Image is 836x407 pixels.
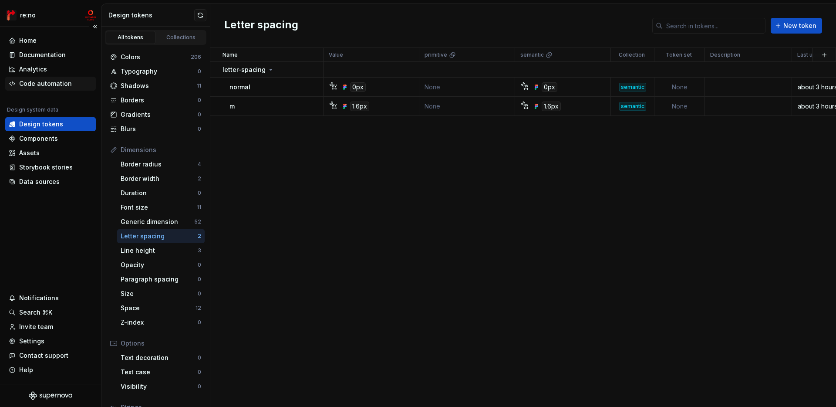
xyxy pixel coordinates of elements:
div: 0px [350,82,366,92]
a: Components [5,132,96,146]
div: Duration [121,189,198,197]
button: re:nomc-develop [2,6,99,24]
a: Code automation [5,77,96,91]
p: Description [710,51,740,58]
p: m [229,102,235,111]
div: 12 [196,305,201,312]
button: Notifications [5,291,96,305]
div: 52 [194,218,201,225]
a: Documentation [5,48,96,62]
p: Collection [619,51,645,58]
div: 0 [198,319,201,326]
a: Gradients0 [107,108,205,122]
div: semantic [619,83,646,92]
div: Assets [19,149,40,157]
div: Help [19,366,33,374]
div: 2 [198,233,201,240]
div: 0 [198,190,201,197]
button: New token [771,18,822,34]
div: 11 [197,204,201,211]
div: 4 [198,161,201,168]
a: Paragraph spacing0 [117,272,205,286]
a: Storybook stories [5,160,96,174]
div: Design tokens [108,11,194,20]
a: Data sources [5,175,96,189]
a: Home [5,34,96,47]
td: None [419,97,515,116]
div: Invite team [19,322,53,331]
a: Analytics [5,62,96,76]
div: 0 [198,290,201,297]
div: re:no [20,11,36,20]
div: 0px [542,82,557,92]
img: 4ec385d3-6378-425b-8b33-6545918efdc5.png [6,10,17,20]
div: 1.6px [350,102,369,111]
div: Line height [121,246,198,255]
div: 206 [191,54,201,61]
div: Blurs [121,125,198,133]
button: Collapse sidebar [89,20,101,33]
div: 2 [198,175,201,182]
a: Duration0 [117,186,205,200]
div: 3 [198,247,201,254]
h2: Letter spacing [224,18,298,34]
a: Borders0 [107,93,205,107]
a: Font size11 [117,200,205,214]
a: Opacity0 [117,258,205,272]
a: Text case0 [117,365,205,379]
a: Size0 [117,287,205,301]
div: Colors [121,53,191,61]
div: Letter spacing [121,232,198,241]
a: Line height3 [117,244,205,258]
a: Settings [5,334,96,348]
div: Z-index [121,318,198,327]
p: letter-spacing [222,65,266,74]
p: Name [222,51,238,58]
a: Assets [5,146,96,160]
div: Font size [121,203,197,212]
div: Options [121,339,201,348]
div: Documentation [19,51,66,59]
div: Border radius [121,160,198,169]
button: Help [5,363,96,377]
div: 1.6px [542,102,561,111]
div: 0 [198,354,201,361]
td: None [654,97,705,116]
div: 0 [198,369,201,376]
svg: Supernova Logo [29,391,72,400]
p: primitive [425,51,447,58]
div: Paragraph spacing [121,275,198,284]
div: Collections [159,34,203,41]
div: Visibility [121,382,198,391]
a: Shadows11 [107,79,205,93]
a: Text decoration0 [117,351,205,365]
div: Analytics [19,65,47,74]
a: Invite team [5,320,96,334]
div: Typography [121,67,198,76]
p: Value [329,51,343,58]
a: Letter spacing2 [117,229,205,243]
a: Z-index0 [117,315,205,329]
div: 0 [198,68,201,75]
div: 0 [198,97,201,104]
div: Generic dimension [121,217,194,226]
a: Design tokens [5,117,96,131]
div: Home [19,36,37,45]
p: semantic [520,51,544,58]
div: Code automation [19,79,72,88]
button: Search ⌘K [5,305,96,319]
div: Opacity [121,261,198,269]
a: Colors206 [107,50,205,64]
div: Space [121,304,196,312]
div: All tokens [109,34,152,41]
a: Typography0 [107,64,205,78]
div: Storybook stories [19,163,73,172]
div: 0 [198,111,201,118]
div: Design system data [7,106,58,113]
div: Contact support [19,351,68,360]
div: 0 [198,261,201,268]
a: Border radius4 [117,157,205,171]
div: Components [19,134,58,143]
a: Blurs0 [107,122,205,136]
